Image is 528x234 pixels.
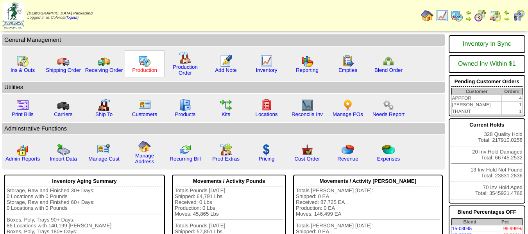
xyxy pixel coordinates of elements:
[57,99,70,111] img: truck3.gif
[452,226,472,231] a: 15-03045
[135,153,154,164] a: Manage Address
[27,11,93,20] span: Logged in as Colerost
[451,95,502,102] td: APPFOR
[88,156,119,162] a: Manage Cust
[436,9,448,22] img: line_graph.gif
[502,95,523,102] td: 4
[488,219,523,225] th: Pct
[451,207,523,217] div: Blend Percentages OFF
[382,99,395,111] img: workflow.png
[451,219,488,225] th: Blend
[95,111,113,117] a: Ship To
[502,108,523,115] td: 1
[179,143,192,156] img: reconcile.gif
[488,225,523,232] td: 99.999%
[451,102,502,108] td: [PERSON_NAME]
[46,67,81,73] a: Shipping Order
[2,34,445,46] td: General Management
[175,111,196,117] a: Products
[138,55,151,67] img: calendarprod.gif
[489,9,501,22] img: calendarinout.gif
[451,77,523,87] div: Pending Customer Orders
[98,99,110,111] img: factory2.gif
[179,99,192,111] img: cabinet.gif
[255,111,277,117] a: Locations
[451,57,523,71] div: Owned Inv Within $1
[451,120,523,130] div: Current Holds
[212,156,240,162] a: Prod Extras
[372,111,405,117] a: Needs Report
[342,143,354,156] img: pie_chart.png
[5,156,40,162] a: Admin Reports
[65,16,79,20] a: (logout)
[292,111,323,117] a: Reconcile Inv
[260,99,273,111] img: locations.gif
[294,156,320,162] a: Cust Order
[97,143,111,156] img: managecust.png
[259,156,275,162] a: Pricing
[57,143,70,156] img: import.gif
[512,9,525,22] img: calendarcustomer.gif
[11,67,35,73] a: Ins & Outs
[451,37,523,52] div: Inventory In Sync
[451,108,502,115] td: THANUT
[27,11,93,16] span: [DEMOGRAPHIC_DATA] Packaging
[132,111,157,117] a: Customers
[16,143,29,156] img: graph2.png
[338,67,357,73] a: Empties
[173,64,198,76] a: Production Order
[474,9,487,22] img: calendarblend.gif
[342,55,354,67] img: workorder.gif
[222,111,230,117] a: Kits
[504,16,510,22] img: arrowright.gif
[301,99,313,111] img: line_graph2.gif
[342,99,354,111] img: po.png
[2,82,445,93] td: Utilities
[465,9,472,16] img: arrowleft.gif
[296,67,319,73] a: Reporting
[2,2,24,29] img: zoroco-logo-small.webp
[451,9,463,22] img: calendarprod.gif
[260,55,273,67] img: line_graph.gif
[175,176,283,186] div: Movements / Activity Pounds
[465,16,472,22] img: arrowright.gif
[138,140,151,153] img: home.gif
[54,111,72,117] a: Carriers
[374,67,403,73] a: Blend Order
[220,99,232,111] img: workflow.gif
[170,156,200,162] a: Recurring Bill
[220,55,232,67] img: orders.gif
[377,156,400,162] a: Expenses
[85,67,123,73] a: Receiving Order
[2,123,445,134] td: Adminstrative Functions
[301,143,313,156] img: cust_order.png
[7,176,162,186] div: Inventory Aging Summary
[502,88,523,95] th: Order#
[215,67,237,73] a: Add Note
[57,55,70,67] img: truck.gif
[16,99,29,111] img: invoice2.gif
[138,99,151,111] img: customers.gif
[16,55,29,67] img: calendarinout.gif
[296,176,440,186] div: Movements / Activity [PERSON_NAME]
[260,143,273,156] img: dollar.gif
[256,67,277,73] a: Inventory
[421,9,433,22] img: home.gif
[337,156,358,162] a: Revenue
[333,111,363,117] a: Manage POs
[98,55,110,67] img: truck2.gif
[382,55,395,67] img: network.png
[449,118,525,204] div: 328 Quality Hold Total: 217910.0258 20 Inv Hold Damaged Total: 66745.2532 13 Inv Hold Not Found T...
[179,52,192,64] img: factory.gif
[50,156,77,162] a: Import Data
[451,88,502,95] th: Customer
[502,102,523,108] td: 1
[301,55,313,67] img: graph.gif
[504,9,510,16] img: arrowleft.gif
[132,67,157,73] a: Production
[12,111,34,117] a: Print Bills
[382,143,395,156] img: pie_chart2.png
[220,143,232,156] img: prodextras.gif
